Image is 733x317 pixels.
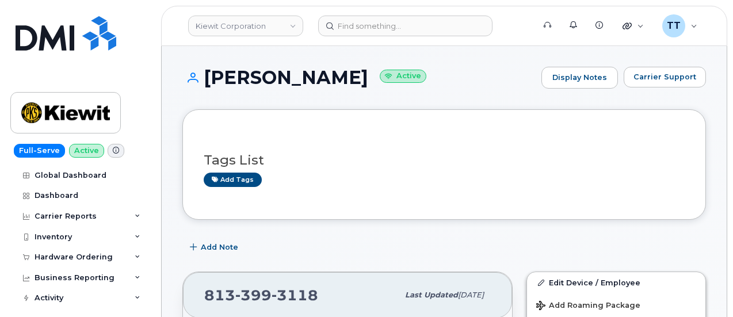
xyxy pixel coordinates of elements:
[204,287,318,304] span: 813
[204,173,262,187] a: Add tags
[405,291,458,299] span: Last updated
[182,67,536,87] h1: [PERSON_NAME]
[633,71,696,82] span: Carrier Support
[182,237,248,258] button: Add Note
[204,153,685,167] h3: Tags List
[536,301,640,312] span: Add Roaming Package
[683,267,724,308] iframe: Messenger Launcher
[624,67,706,87] button: Carrier Support
[201,242,238,253] span: Add Note
[527,272,705,293] a: Edit Device / Employee
[380,70,426,83] small: Active
[458,291,484,299] span: [DATE]
[272,287,318,304] span: 3118
[235,287,272,304] span: 399
[527,293,705,316] button: Add Roaming Package
[541,67,618,89] a: Display Notes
